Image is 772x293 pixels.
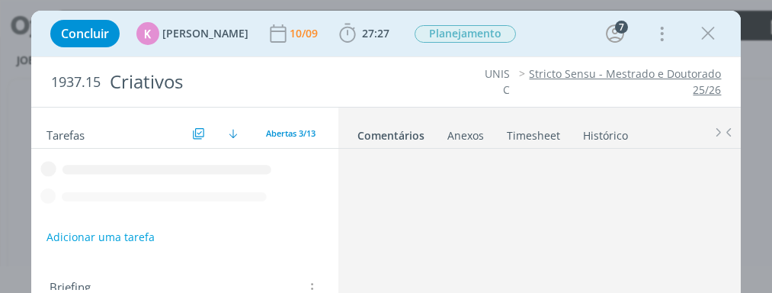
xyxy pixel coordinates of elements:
div: 7 [615,21,628,34]
div: 10/09 [290,28,321,39]
button: Concluir [50,20,120,47]
button: Adicionar uma tarefa [46,224,155,251]
div: Criativos [104,63,436,101]
span: 27:27 [362,26,389,40]
a: Stricto Sensu - Mestrado e Doutorado 25/26 [529,66,721,96]
button: K[PERSON_NAME] [136,22,248,45]
span: Abertas 3/13 [266,127,316,139]
a: Comentários [357,121,425,143]
a: Histórico [582,121,629,143]
span: 1937.15 [51,74,101,91]
span: [PERSON_NAME] [162,28,248,39]
span: Planejamento [415,25,516,43]
a: UNISC [485,66,510,96]
span: Tarefas [46,124,85,143]
button: 27:27 [335,21,393,46]
div: K [136,22,159,45]
img: arrow-down.svg [229,129,238,138]
span: Concluir [61,27,109,40]
a: Timesheet [506,121,561,143]
button: 7 [603,21,627,46]
div: Anexos [447,128,484,143]
button: Planejamento [414,24,517,43]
